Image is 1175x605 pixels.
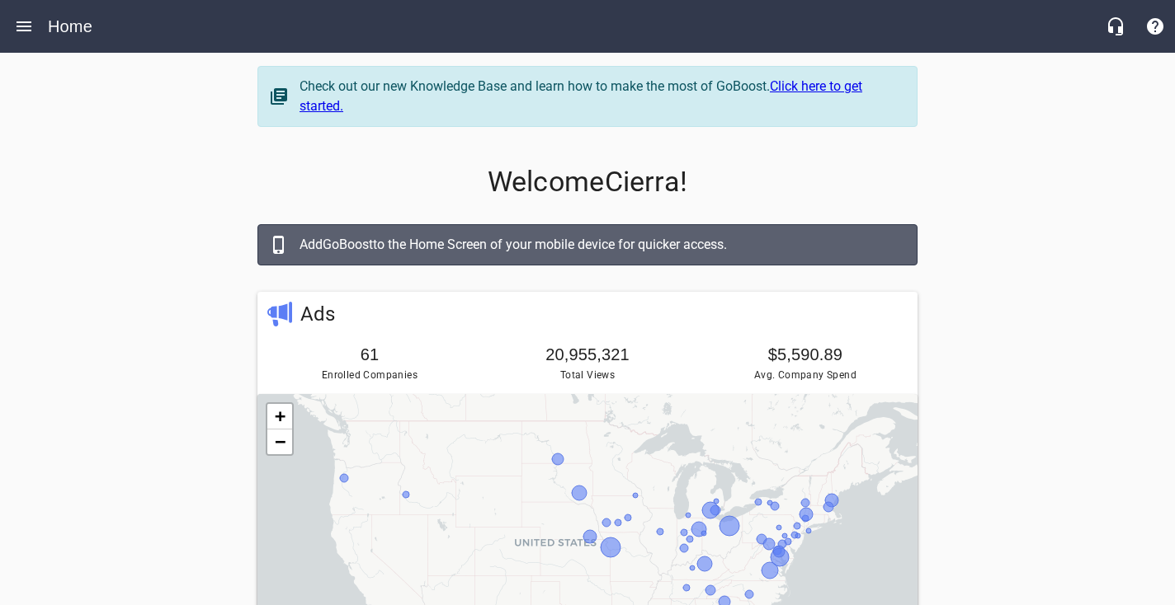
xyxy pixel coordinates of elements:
span: Avg. Company Spend [703,368,908,384]
h6: Home [48,13,92,40]
span: Total Views [485,368,690,384]
p: Welcome Cierra ! [257,166,918,199]
span: − [275,431,285,452]
a: Ads [300,302,335,326]
h6: $5,590.89 [703,341,908,368]
a: AddGoBoostto the Home Screen of your mobile device for quicker access. [257,224,918,265]
h6: 61 [267,341,472,368]
button: Open drawer [4,7,44,46]
h6: 20,955,321 [485,341,690,368]
span: + [275,406,285,426]
a: Zoom in [267,404,292,429]
button: Live Chat [1096,7,1135,46]
div: Check out our new Knowledge Base and learn how to make the most of GoBoost. [300,77,900,116]
div: Add GoBoost to the Home Screen of your mobile device for quicker access. [300,235,900,255]
a: Zoom out [267,429,292,454]
button: Support Portal [1135,7,1175,46]
span: Enrolled Companies [267,368,472,384]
